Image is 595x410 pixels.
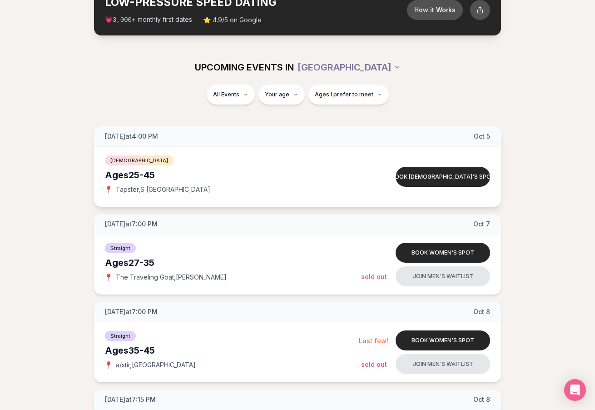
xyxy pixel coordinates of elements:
[105,274,112,281] span: 📍
[116,360,196,370] span: a/stir , [GEOGRAPHIC_DATA]
[473,307,490,316] span: Oct 8
[396,167,490,187] button: Book [DEMOGRAPHIC_DATA]'s spot
[105,132,158,141] span: [DATE] at 4:00 PM
[564,379,586,401] div: Open Intercom Messenger
[203,15,262,25] span: ⭐ 4.9/5 on Google
[105,15,192,25] span: 💗 + monthly first dates
[213,91,239,98] span: All Events
[105,344,359,357] div: Ages 35-45
[105,169,361,181] div: Ages 25-45
[473,220,490,229] span: Oct 7
[105,395,156,404] span: [DATE] at 7:15 PM
[116,273,227,282] span: The Traveling Goat , [PERSON_NAME]
[396,243,490,263] button: Book women's spot
[361,360,387,368] span: Sold Out
[396,266,490,286] button: Join men's waitlist
[105,220,158,229] span: [DATE] at 7:00 PM
[105,155,174,165] span: [DEMOGRAPHIC_DATA]
[207,85,255,105] button: All Events
[105,186,112,193] span: 📍
[308,85,389,105] button: Ages I prefer to meet
[474,132,490,141] span: Oct 5
[361,273,387,280] span: Sold Out
[105,256,361,269] div: Ages 27-35
[105,307,158,316] span: [DATE] at 7:00 PM
[105,361,112,369] span: 📍
[105,331,136,341] span: Straight
[113,16,132,24] span: 3,000
[258,85,305,105] button: Your age
[359,337,388,345] span: Last few!
[195,61,294,74] span: UPCOMING EVENTS IN
[315,91,373,98] span: Ages I prefer to meet
[265,91,289,98] span: Your age
[396,354,490,374] button: Join men's waitlist
[116,185,210,194] span: Tapster , S [GEOGRAPHIC_DATA]
[297,57,401,77] button: [GEOGRAPHIC_DATA]
[473,395,490,404] span: Oct 8
[396,330,490,350] button: Book women's spot
[105,243,136,253] span: Straight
